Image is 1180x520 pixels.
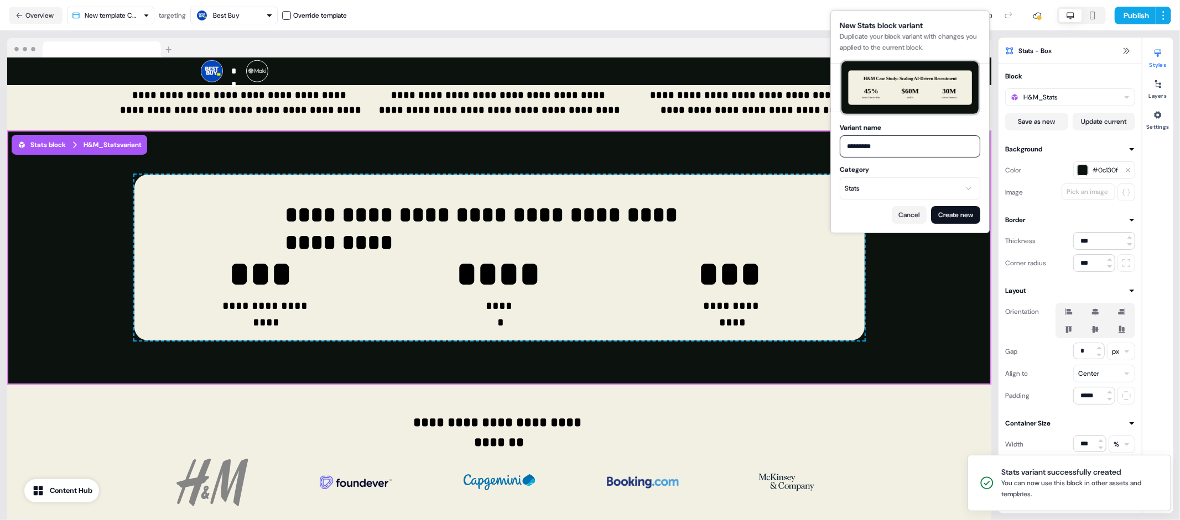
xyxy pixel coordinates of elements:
button: Best Buy [190,7,278,24]
div: Padding [1005,387,1030,405]
button: Border [1005,214,1135,225]
button: Container Size [1005,418,1135,429]
div: Color [1005,161,1021,179]
div: H&M_Stats [1023,92,1058,103]
img: Image [607,455,679,510]
div: Duplicate your block variant with changes you applied to the current block. [840,31,980,53]
span: Stats - Box [1018,45,1052,56]
div: Orientation [1005,303,1039,321]
button: Update current [1073,113,1136,130]
img: Image [320,455,392,510]
button: Styles [1142,44,1173,69]
div: Layout [1005,285,1026,296]
button: Cancel [892,206,927,224]
div: Variant name [840,122,980,133]
button: Content Hub [24,479,99,502]
button: Settings [1142,106,1173,130]
button: Publish [1115,7,1156,24]
div: Gap [1005,343,1017,360]
img: Image [751,455,823,510]
div: Corner radius [1005,254,1046,272]
button: Pick an image [1062,183,1115,200]
div: Container Size [1005,418,1051,429]
div: Border [1005,214,1025,225]
div: You can now use this block in other assets and templates. [1001,477,1153,500]
img: Browser topbar [7,38,177,58]
button: Create new [931,206,980,224]
button: Layout [1005,285,1135,296]
div: % [1114,439,1119,450]
div: Category [840,164,980,175]
div: Center [1078,368,1099,379]
div: Best Buy [213,10,240,21]
div: New Stats block variant [840,20,980,31]
div: Override template [293,10,347,21]
div: H&M_Stats variant [84,139,142,150]
button: Background [1005,144,1135,155]
div: Content Hub [50,485,92,496]
div: Stats variant successfully created [1001,466,1153,477]
img: Image [464,455,536,510]
div: Width [1005,435,1023,453]
div: Block [1005,71,1022,82]
div: Background [1005,144,1042,155]
button: #0c130f [1073,161,1135,179]
div: Pick an image [1064,186,1110,197]
button: Save as new [1005,113,1068,130]
div: New template Copy [85,10,139,21]
button: Block [1005,71,1135,82]
div: Align to [1005,365,1028,382]
div: Thickness [1005,232,1036,250]
div: Stats block [17,139,66,150]
button: Overview [9,7,63,24]
button: Layers [1142,75,1173,99]
div: Image [1005,183,1023,201]
div: targeting [159,10,186,21]
div: px [1112,346,1119,357]
img: Image [176,455,248,510]
div: ImageImageImageImageImage [168,446,831,519]
button: H&M_Stats [1005,88,1135,106]
span: #0c130f [1093,165,1120,176]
